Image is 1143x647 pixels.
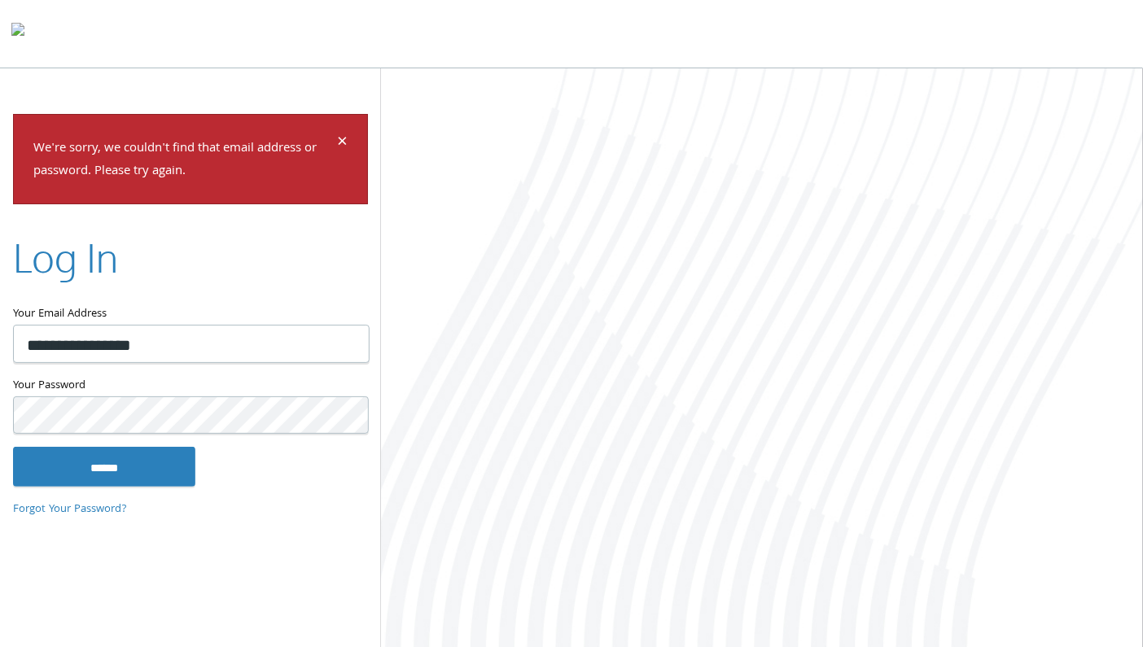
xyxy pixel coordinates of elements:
span: × [337,128,348,160]
h2: Log In [13,230,118,285]
button: Dismiss alert [337,134,348,154]
p: We're sorry, we couldn't find that email address or password. Please try again. [33,138,335,185]
a: Forgot Your Password? [13,501,127,518]
label: Your Password [13,376,368,396]
img: todyl-logo-dark.svg [11,17,24,50]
